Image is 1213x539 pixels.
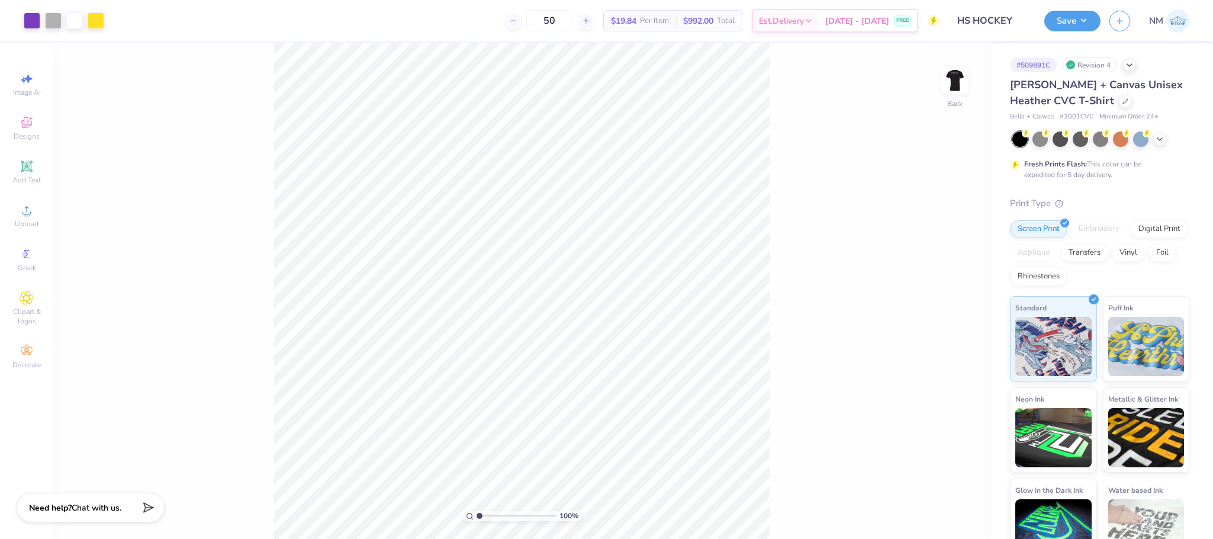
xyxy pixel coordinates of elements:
[1063,57,1117,72] div: Revision 4
[1024,159,1170,180] div: This color can be expedited for 5 day delivery.
[1010,244,1057,262] div: Applique
[13,88,41,97] span: Image AI
[29,502,72,514] strong: Need help?
[72,502,121,514] span: Chat with us.
[1131,220,1188,238] div: Digital Print
[1149,9,1189,33] a: NM
[683,15,713,27] span: $992.00
[1015,317,1092,376] img: Standard
[1010,78,1183,108] span: [PERSON_NAME] + Canvas Unisex Heather CVC T-Shirt
[759,15,804,27] span: Est. Delivery
[1010,220,1067,238] div: Screen Print
[1108,393,1178,405] span: Metallic & Glitter Ink
[1071,220,1127,238] div: Embroidery
[1024,159,1087,169] strong: Fresh Prints Flash:
[611,15,636,27] span: $19.84
[947,98,963,109] div: Back
[1108,301,1133,314] span: Puff Ink
[1149,14,1163,28] span: NM
[717,15,735,27] span: Total
[1112,244,1145,262] div: Vinyl
[1010,112,1054,122] span: Bella + Canvas
[1108,408,1185,467] img: Metallic & Glitter Ink
[1148,244,1176,262] div: Foil
[1044,11,1101,31] button: Save
[1061,244,1108,262] div: Transfers
[640,15,669,27] span: Per Item
[943,69,967,92] img: Back
[526,10,572,31] input: – –
[1108,484,1163,496] span: Water based Ink
[1108,317,1185,376] img: Puff Ink
[948,9,1035,33] input: Untitled Design
[1015,484,1083,496] span: Glow in the Dark Ink
[559,511,578,521] span: 100 %
[15,219,38,229] span: Upload
[1060,112,1093,122] span: # 3001CVC
[1166,9,1189,33] img: Naina Mehta
[1010,268,1067,285] div: Rhinestones
[14,131,40,141] span: Designs
[12,360,41,370] span: Decorate
[12,175,41,185] span: Add Text
[1010,57,1057,72] div: # 509891C
[825,15,889,27] span: [DATE] - [DATE]
[896,17,909,25] span: FREE
[18,263,36,272] span: Greek
[1099,112,1159,122] span: Minimum Order: 24 +
[1015,301,1047,314] span: Standard
[6,307,47,326] span: Clipart & logos
[1015,408,1092,467] img: Neon Ink
[1010,197,1189,210] div: Print Type
[1015,393,1044,405] span: Neon Ink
